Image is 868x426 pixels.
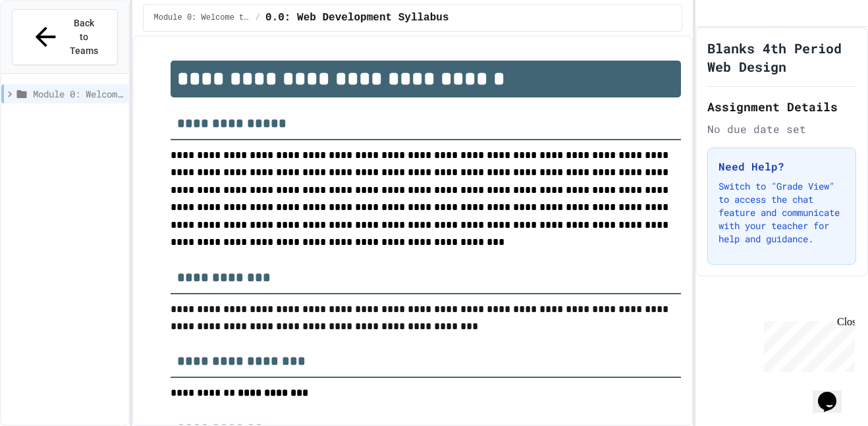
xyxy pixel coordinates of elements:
span: 0.0: Web Development Syllabus [265,10,448,26]
div: No due date set [707,121,856,137]
span: Back to Teams [68,16,99,58]
span: Module 0: Welcome to Web Development [154,13,250,23]
h2: Assignment Details [707,97,856,116]
span: / [256,13,260,23]
p: Switch to "Grade View" to access the chat feature and communicate with your teacher for help and ... [719,180,845,246]
div: Chat with us now!Close [5,5,91,84]
iframe: chat widget [759,316,855,372]
button: Back to Teams [12,9,118,65]
h1: Blanks 4th Period Web Design [707,39,856,76]
h3: Need Help? [719,159,845,174]
iframe: chat widget [813,373,855,413]
span: Module 0: Welcome to Web Development [33,87,123,101]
